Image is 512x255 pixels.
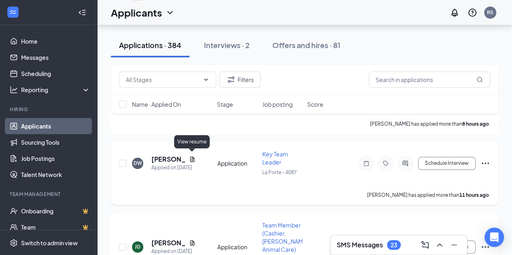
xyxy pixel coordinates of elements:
button: ComposeMessage [419,238,431,251]
h3: SMS Messages [337,240,383,249]
a: Scheduling [21,65,90,82]
span: Name · Applied On [132,100,181,108]
button: Filter Filters [219,72,261,88]
input: Search in applications [369,72,490,88]
span: La Porte - 4087 [262,169,297,175]
b: 11 hours ago [459,192,489,198]
svg: ComposeMessage [420,240,430,250]
div: RS [487,9,493,16]
svg: Tag [381,160,391,166]
div: JD [135,243,140,250]
a: Talent Network [21,166,90,183]
div: Reporting [21,86,91,94]
a: TeamCrown [21,219,90,235]
svg: MagnifyingGlass [476,76,483,83]
svg: Document [189,240,195,246]
h5: [PERSON_NAME] [151,238,186,247]
div: View resume [174,135,210,148]
span: Key Team Leader [262,150,288,166]
div: Applications · 384 [119,40,181,50]
div: Switch to admin view [21,239,78,247]
div: Offers and hires · 81 [272,40,340,50]
span: Stage [217,100,233,108]
svg: Ellipses [480,242,490,252]
b: 8 hours ago [462,121,489,127]
div: Applied on [DATE] [151,164,195,172]
h5: [PERSON_NAME] [151,155,186,164]
a: Applicants [21,118,90,134]
div: Team Management [10,191,89,198]
svg: Note [361,160,371,166]
p: [PERSON_NAME] has applied more than . [370,120,490,127]
svg: Notifications [450,8,459,17]
a: Job Postings [21,150,90,166]
svg: Analysis [10,86,18,94]
svg: Document [189,156,195,162]
svg: ChevronUp [435,240,444,250]
svg: Collapse [78,8,86,17]
h1: Applicants [111,6,162,19]
a: OnboardingCrown [21,203,90,219]
input: All Stages [126,75,200,84]
svg: Minimize [449,240,459,250]
button: ChevronUp [433,238,446,251]
div: Application [217,159,257,167]
div: DW [134,160,142,166]
a: Messages [21,49,90,65]
div: Hiring [10,106,89,113]
svg: ActiveChat [400,160,410,166]
svg: QuestionInfo [467,8,477,17]
div: Open Intercom Messenger [484,228,504,247]
button: Schedule Interview [418,157,476,170]
svg: Ellipses [480,158,490,168]
div: Application [217,243,257,251]
span: Score [307,100,323,108]
svg: Settings [10,239,18,247]
span: Team Member (Cashier, [PERSON_NAME], Animal Care) [262,221,310,253]
span: Job posting [262,100,292,108]
svg: Filter [226,75,236,84]
a: Home [21,33,90,49]
p: [PERSON_NAME] has applied more than . [367,192,490,198]
svg: ChevronDown [165,8,175,17]
svg: ChevronDown [203,76,209,83]
div: 23 [391,242,397,249]
div: Interviews · 2 [204,40,250,50]
button: Minimize [448,238,461,251]
svg: WorkstreamLogo [9,8,17,16]
a: Sourcing Tools [21,134,90,150]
